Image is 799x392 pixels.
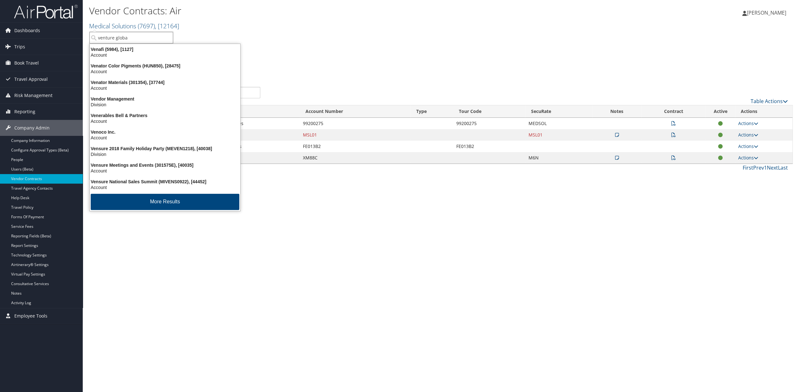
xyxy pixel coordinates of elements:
[86,85,244,91] div: Account
[453,105,525,118] th: Tour Code: activate to sort column ascending
[86,80,244,85] div: Venator Materials (301354), [37744]
[86,46,244,52] div: Venafi (5984), [1127]
[742,3,793,22] a: [PERSON_NAME]
[767,164,778,171] a: Next
[751,98,788,105] a: Table Actions
[525,118,592,129] td: MEDSOL
[86,135,244,141] div: Account
[14,55,39,71] span: Book Travel
[410,105,453,118] th: Type: activate to sort column ascending
[200,105,299,118] th: Name: activate to sort column ascending
[89,4,558,17] h1: Vendor Contracts: Air
[747,9,786,16] span: [PERSON_NAME]
[300,118,410,129] td: 99200275
[89,22,179,30] a: Medical Solutions
[155,22,179,30] span: , [ 12164 ]
[705,105,735,118] th: Active: activate to sort column ascending
[86,146,244,151] div: Vensure 2018 Family Holiday Party (MEVEN1218), [40038]
[86,151,244,157] div: Division
[86,185,244,190] div: Account
[14,120,50,136] span: Company Admin
[14,104,35,120] span: Reporting
[138,22,155,30] span: ( 7697 )
[738,155,758,161] a: Actions
[753,164,764,171] a: Prev
[525,129,592,141] td: MSL01
[14,71,48,87] span: Travel Approval
[641,105,705,118] th: Contract: activate to sort column ascending
[743,164,753,171] a: First
[86,162,244,168] div: Vensure Meetings and Events (301575E), [40035]
[592,105,641,118] th: Notes: activate to sort column ascending
[86,168,244,174] div: Account
[86,52,244,58] div: Account
[200,141,299,152] td: American Airlines
[86,102,244,108] div: Division
[86,179,244,185] div: Vensure National Sales Summit (MIVENS0922), [44452]
[14,87,53,103] span: Risk Management
[86,129,244,135] div: Venoco Inc.
[453,141,525,152] td: FE013B2
[778,164,788,171] a: Last
[200,152,299,164] td: Delta Air Lines
[86,63,244,69] div: Venator Color Pigments (HUN850), [28475]
[91,194,239,210] button: More Results
[525,105,592,118] th: SecuRate: activate to sort column ascending
[14,23,40,38] span: Dashboards
[14,4,78,19] img: airportal-logo.png
[89,32,173,44] input: Search Accounts
[200,118,299,129] td: Southwest Airlines
[86,69,244,74] div: Account
[738,143,758,149] a: Actions
[525,152,592,164] td: M6N
[86,96,244,102] div: Vendor Management
[89,70,793,87] div: There is
[86,118,244,124] div: Account
[738,120,758,126] a: Actions
[14,39,25,55] span: Trips
[764,164,767,171] a: 1
[300,152,410,164] td: XM88C
[453,118,525,129] td: 99200275
[300,141,410,152] td: FE013B2
[738,132,758,138] a: Actions
[200,129,299,141] td: United Airlines
[300,105,410,118] th: Account Number: activate to sort column ascending
[735,105,792,118] th: Actions
[300,129,410,141] td: MSL01
[86,113,244,118] div: Venerables Bell & Partners
[14,308,47,324] span: Employee Tools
